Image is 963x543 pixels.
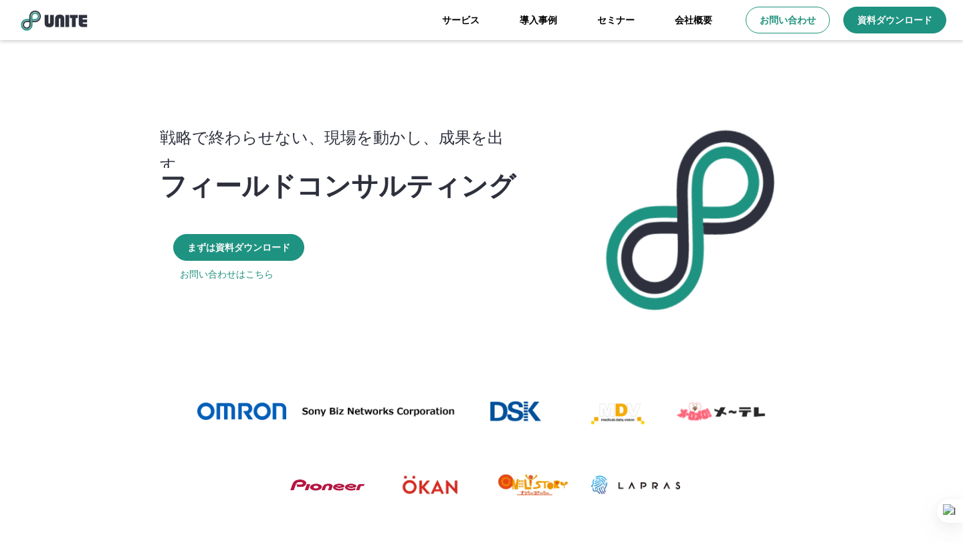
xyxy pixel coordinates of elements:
[187,241,290,254] p: まずは資料ダウンロード
[160,168,516,200] p: フィールドコンサルティング
[843,7,946,33] a: 資料ダウンロード
[760,13,816,27] p: お問い合わせ
[180,267,274,281] a: お問い合わせはこちら
[746,7,830,33] a: お問い合わせ
[173,234,304,261] a: まずは資料ダウンロード
[857,13,932,27] p: 資料ダウンロード
[160,123,530,178] p: 戦略で終わらせない、現場を動かし、成果を出す。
